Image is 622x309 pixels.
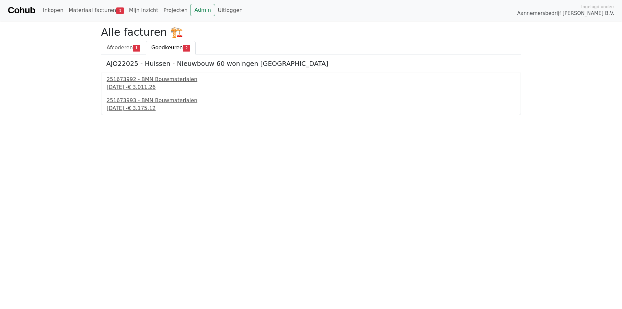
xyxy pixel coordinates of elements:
span: Afcoderen [107,44,133,51]
a: Goedkeuren2 [146,41,196,54]
a: Projecten [161,4,190,17]
a: 251673993 - BMN Bouwmaterialen[DATE] -€ 3.175,12 [107,97,515,112]
span: Goedkeuren [151,44,183,51]
a: Inkopen [40,4,66,17]
span: Ingelogd onder: [581,4,614,10]
a: Admin [190,4,215,16]
span: Aannemersbedrijf [PERSON_NAME] B.V. [517,10,614,17]
a: Materiaal facturen3 [66,4,126,17]
h5: AJO22025 - Huissen - Nieuwbouw 60 woningen [GEOGRAPHIC_DATA] [106,60,516,67]
span: 3 [116,7,124,14]
div: 251673992 - BMN Bouwmaterialen [107,76,515,83]
div: [DATE] - [107,104,515,112]
div: [DATE] - [107,83,515,91]
a: Afcoderen1 [101,41,146,54]
a: Uitloggen [215,4,245,17]
a: Cohub [8,3,35,18]
span: € 3.175,12 [128,105,156,111]
a: 251673992 - BMN Bouwmaterialen[DATE] -€ 3.011,26 [107,76,515,91]
span: 2 [183,45,190,51]
h2: Alle facturen 🏗️ [101,26,521,38]
a: Mijn inzicht [126,4,161,17]
div: 251673993 - BMN Bouwmaterialen [107,97,515,104]
span: 1 [133,45,140,51]
span: € 3.011,26 [128,84,156,90]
